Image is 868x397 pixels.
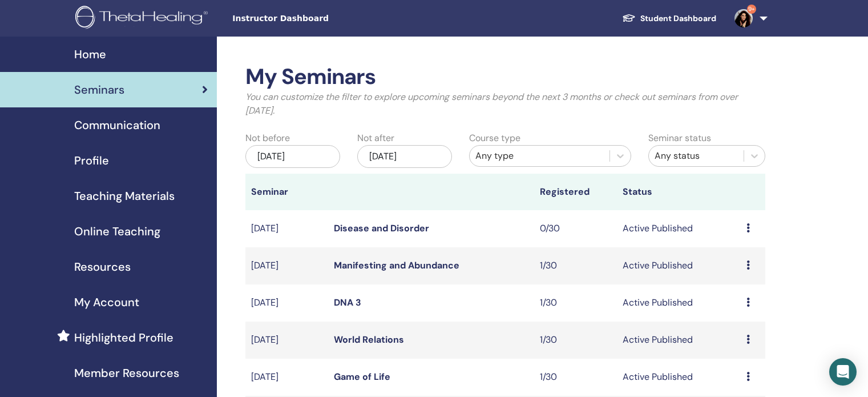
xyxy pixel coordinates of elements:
th: Seminar [245,174,328,210]
td: [DATE] [245,247,328,284]
a: DNA 3 [334,296,361,308]
td: [DATE] [245,284,328,322]
label: Not after [357,131,394,145]
p: You can customize the filter to explore upcoming seminars beyond the next 3 months or check out s... [245,90,765,118]
td: 1/30 [534,322,617,359]
img: graduation-cap-white.svg [622,13,636,23]
span: Resources [74,258,131,275]
div: [DATE] [245,145,340,168]
div: Any status [655,149,738,163]
td: 1/30 [534,359,617,396]
td: 1/30 [534,247,617,284]
td: [DATE] [245,210,328,247]
a: Manifesting and Abundance [334,259,459,271]
span: Teaching Materials [74,187,175,204]
label: Seminar status [648,131,711,145]
td: Active Published [617,247,741,284]
div: Open Intercom Messenger [829,358,857,386]
span: 9+ [747,5,756,14]
h2: My Seminars [245,64,765,90]
td: Active Published [617,210,741,247]
span: My Account [74,294,139,311]
label: Not before [245,131,290,145]
span: Highlighted Profile [74,329,173,346]
a: World Relations [334,334,404,346]
a: Student Dashboard [613,8,725,29]
td: Active Published [617,284,741,322]
td: Active Published [617,322,741,359]
th: Registered [534,174,617,210]
span: Instructor Dashboard [232,13,403,25]
td: 0/30 [534,210,617,247]
a: Game of Life [334,371,390,383]
span: Home [74,46,106,63]
img: default.jpg [734,9,753,27]
td: 1/30 [534,284,617,322]
span: Seminars [74,81,124,98]
span: Communication [74,117,160,134]
td: [DATE] [245,322,328,359]
div: Any type [475,149,604,163]
td: [DATE] [245,359,328,396]
th: Status [617,174,741,210]
div: [DATE] [357,145,452,168]
span: Online Teaching [74,223,160,240]
a: Disease and Disorder [334,222,429,234]
span: Profile [74,152,109,169]
img: logo.png [75,6,212,31]
label: Course type [469,131,520,145]
td: Active Published [617,359,741,396]
span: Member Resources [74,364,179,382]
